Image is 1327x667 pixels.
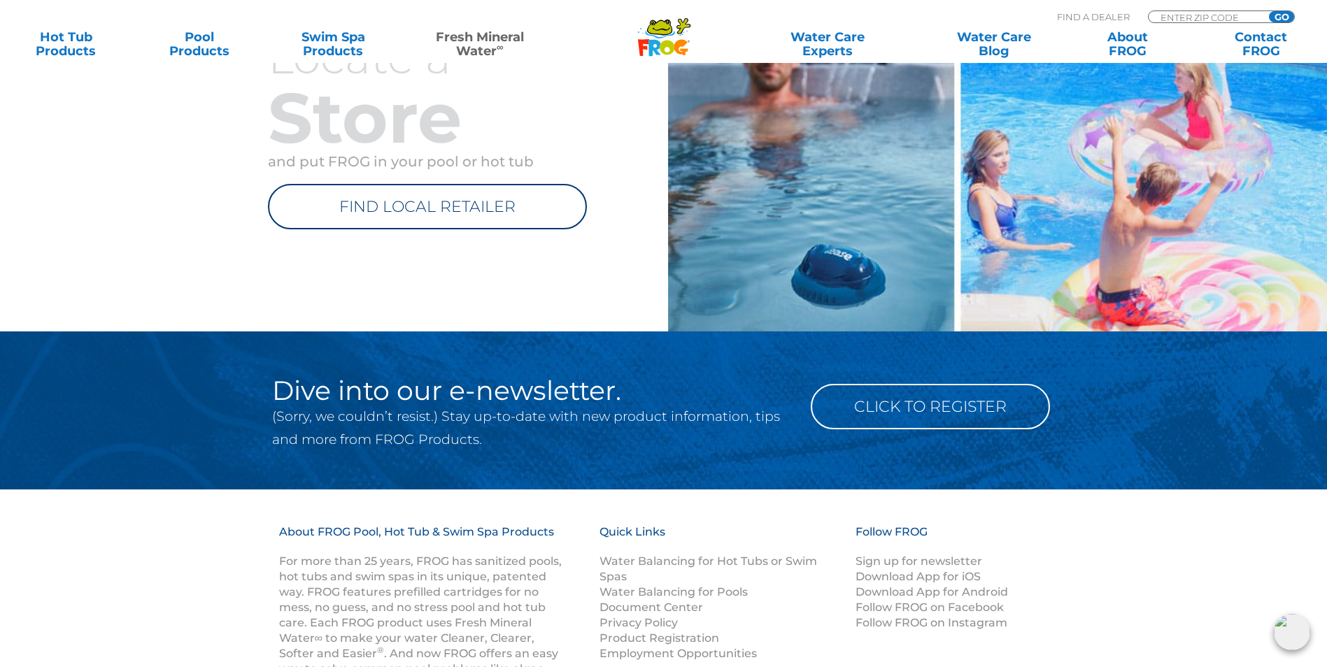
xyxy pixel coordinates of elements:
a: Water Balancing for Hot Tubs or Swim Spas [599,554,817,583]
input: GO [1269,11,1294,22]
a: ContactFROG [1209,30,1313,58]
a: FIND LOCAL RETAILER [268,184,587,229]
p: (Sorry, we couldn’t resist.) Stay up-to-date with new product information, tips and more from FRO... [272,405,790,451]
a: Follow FROG on Facebook [856,601,1004,614]
a: Swim SpaProducts [281,30,385,58]
a: Water Balancing for Pools [599,585,748,598]
a: Download App for Android [856,585,1008,598]
a: Employment Opportunities [599,647,757,660]
p: Find A Dealer [1057,10,1130,23]
h3: Quick Links [599,524,839,554]
a: AboutFROG [1075,30,1179,58]
a: Hot TubProducts [14,30,118,58]
a: Sign up for newsletter [856,554,982,568]
a: Follow FROG on Instagram [856,616,1007,629]
a: Click to Register [811,384,1050,429]
sup: ® [377,645,384,655]
h3: Follow FROG [856,524,1030,554]
img: openIcon [1274,614,1310,650]
a: Document Center [599,601,703,614]
h3: About FROG Pool, Hot Tub & Swim Spa Products [279,524,565,554]
a: Product Registration [599,631,719,645]
sup: ∞ [497,41,504,52]
h2: Dive into our e-newsletter. [272,377,790,405]
p: and put FROG in your pool or hot tub [240,154,625,170]
a: Download App for iOS [856,570,981,583]
h2: Store [240,81,625,154]
a: Fresh MineralWater∞ [415,30,545,58]
a: Privacy Policy [599,616,678,629]
input: Zip Code Form [1159,11,1254,23]
a: PoolProducts [148,30,252,58]
a: Water CareBlog [942,30,1046,58]
a: Water CareExperts [744,30,912,58]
